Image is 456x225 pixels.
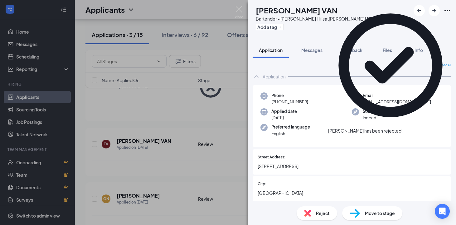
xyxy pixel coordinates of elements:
span: Applied date [271,108,297,115]
span: [STREET_ADDRESS] [258,163,446,170]
span: Street Address: [258,154,285,160]
span: [DATE] [271,115,297,121]
span: [PHONE_NUMBER] [271,99,308,105]
span: Move to stage [365,210,395,217]
span: Messages [301,47,323,53]
h1: [PERSON_NAME] VAN [256,5,337,16]
span: City: [258,181,266,187]
span: Preferred language [271,124,310,130]
button: PlusAdd a tag [256,24,284,30]
div: Application [263,73,286,80]
div: Bartender - [PERSON_NAME] Hills at [PERSON_NAME] Hills [256,16,373,22]
span: Phone [271,92,308,99]
svg: Plus [278,25,282,29]
span: Application [259,47,283,53]
span: [GEOGRAPHIC_DATA] [258,190,446,196]
svg: CheckmarkCircle [328,3,453,128]
div: Open Intercom Messenger [435,204,450,219]
span: Reject [316,210,330,217]
div: [PERSON_NAME] has been rejected. [328,128,403,134]
svg: ChevronUp [253,73,260,80]
span: English [271,130,310,137]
